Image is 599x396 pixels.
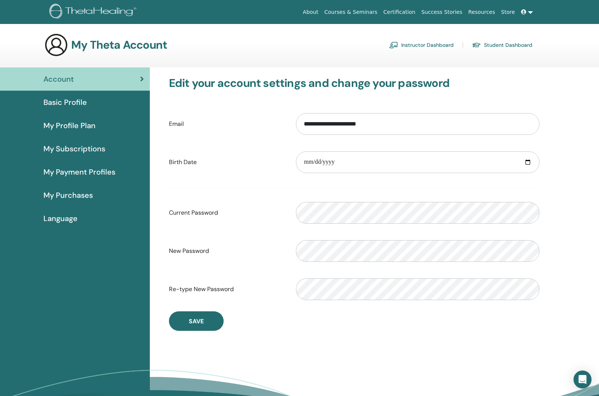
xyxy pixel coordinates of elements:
[498,5,518,19] a: Store
[472,42,481,48] img: graduation-cap.svg
[163,244,291,258] label: New Password
[418,5,465,19] a: Success Stories
[169,311,224,331] button: Save
[163,282,291,296] label: Re-type New Password
[163,117,291,131] label: Email
[49,4,139,21] img: logo.png
[163,206,291,220] label: Current Password
[43,213,78,224] span: Language
[163,155,291,169] label: Birth Date
[43,166,115,178] span: My Payment Profiles
[169,76,539,90] h3: Edit your account settings and change your password
[43,143,105,154] span: My Subscriptions
[380,5,418,19] a: Certification
[472,39,532,51] a: Student Dashboard
[389,39,454,51] a: Instructor Dashboard
[43,97,87,108] span: Basic Profile
[43,190,93,201] span: My Purchases
[574,371,592,389] div: Open Intercom Messenger
[44,33,68,57] img: generic-user-icon.jpg
[389,42,398,48] img: chalkboard-teacher.svg
[43,120,96,131] span: My Profile Plan
[189,317,204,325] span: Save
[300,5,321,19] a: About
[465,5,498,19] a: Resources
[71,38,167,52] h3: My Theta Account
[43,73,74,85] span: Account
[321,5,381,19] a: Courses & Seminars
